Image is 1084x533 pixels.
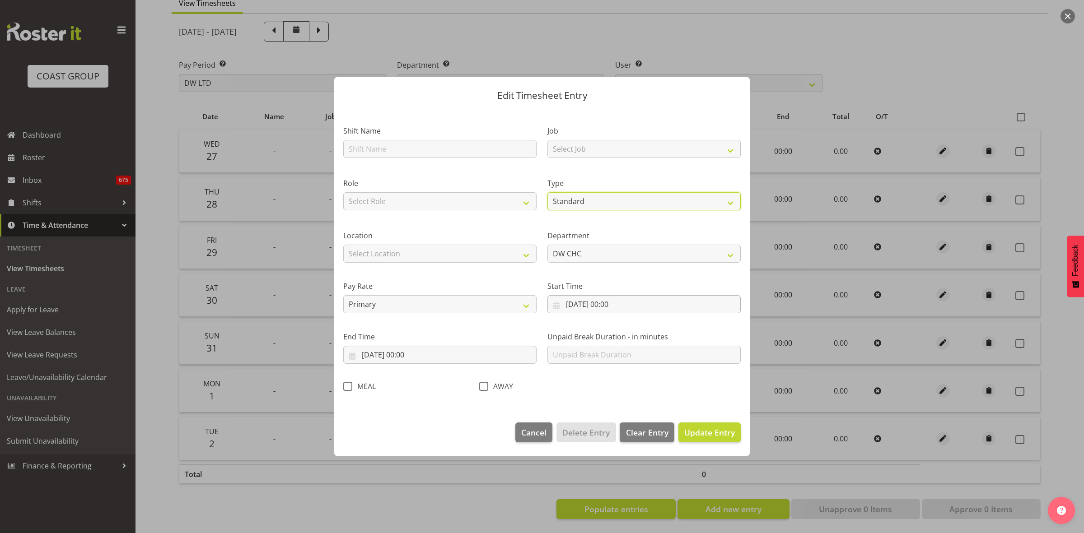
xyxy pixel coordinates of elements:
label: Job [547,125,741,136]
input: Click to select... [343,346,537,364]
input: Click to select... [547,295,741,313]
button: Feedback - Show survey [1067,236,1084,297]
span: Cancel [521,426,547,438]
label: Department [547,230,741,241]
label: Unpaid Break Duration - in minutes [547,331,741,342]
button: Update Entry [678,422,741,442]
span: AWAY [488,382,513,391]
button: Clear Entry [620,422,674,442]
label: Type [547,178,741,189]
span: Update Entry [684,427,735,438]
img: help-xxl-2.png [1057,506,1066,515]
span: Clear Entry [626,426,668,438]
input: Shift Name [343,140,537,158]
span: MEAL [352,382,376,391]
span: Delete Entry [562,426,610,438]
label: End Time [343,331,537,342]
label: Location [343,230,537,241]
button: Delete Entry [556,422,616,442]
p: Edit Timesheet Entry [343,91,741,100]
span: Feedback [1071,245,1079,276]
label: Start Time [547,281,741,292]
label: Shift Name [343,125,537,136]
input: Unpaid Break Duration [547,346,741,364]
button: Cancel [515,422,552,442]
label: Pay Rate [343,281,537,292]
label: Role [343,178,537,189]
